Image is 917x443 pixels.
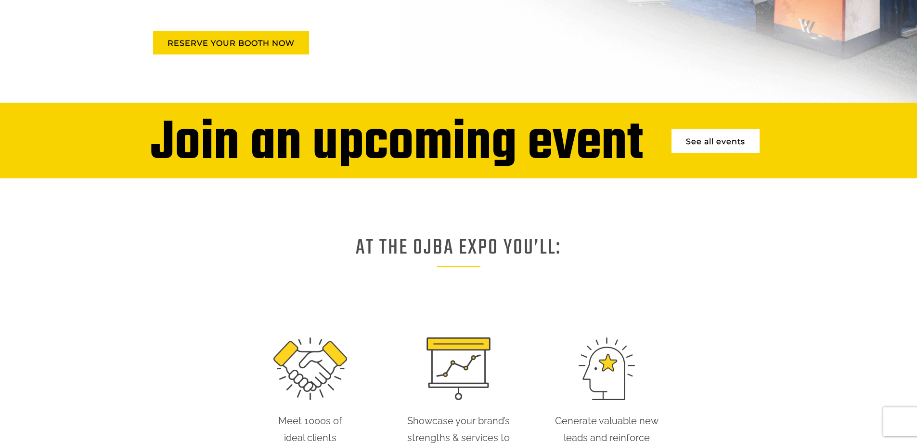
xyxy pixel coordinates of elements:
a: See all events [672,129,760,153]
a: RESERVE YOUR BOOTH NOW [153,31,309,54]
div: Join an upcoming event [151,122,643,166]
h1: AT THE OJBA EXPO YOU’LL: [356,242,561,272]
